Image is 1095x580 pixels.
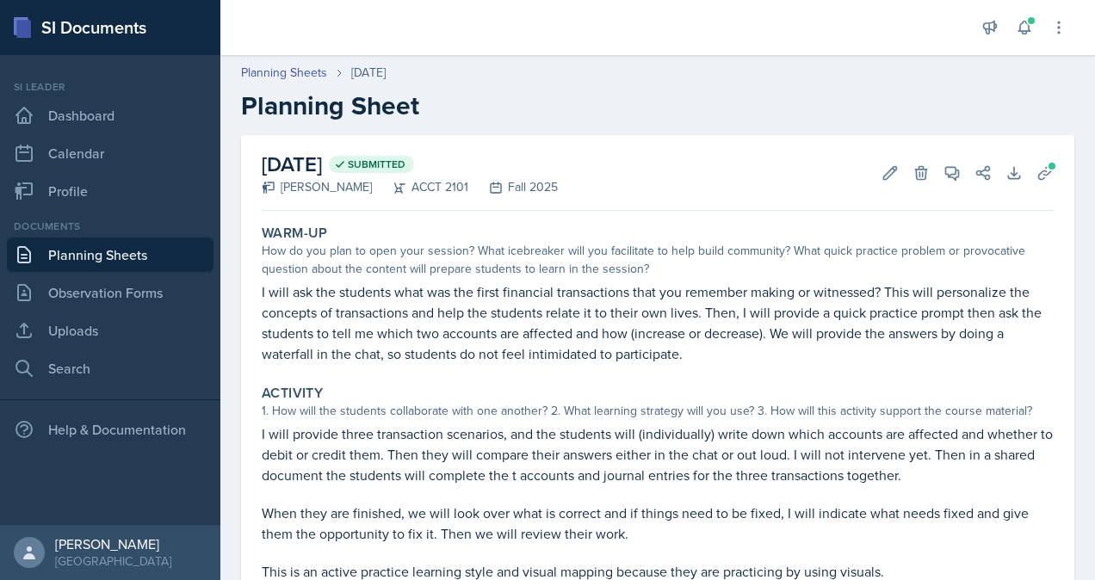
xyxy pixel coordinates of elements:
div: 1. How will the students collaborate with one another? 2. What learning strategy will you use? 3.... [262,402,1054,420]
div: [PERSON_NAME] [262,178,372,196]
div: [DATE] [351,64,386,82]
div: [PERSON_NAME] [55,535,171,552]
div: Si leader [7,79,213,95]
a: Uploads [7,313,213,348]
div: ACCT 2101 [372,178,468,196]
div: Documents [7,219,213,234]
div: How do you plan to open your session? What icebreaker will you facilitate to help build community... [262,242,1054,278]
label: Warm-Up [262,225,328,242]
div: Fall 2025 [468,178,558,196]
a: Dashboard [7,98,213,133]
a: Calendar [7,136,213,170]
a: Profile [7,174,213,208]
a: Planning Sheets [7,238,213,272]
span: Submitted [348,157,405,171]
h2: Planning Sheet [241,90,1074,121]
p: When they are finished, we will look over what is correct and if things need to be fixed, I will ... [262,503,1054,544]
div: [GEOGRAPHIC_DATA] [55,552,171,570]
p: I will provide three transaction scenarios, and the students will (individually) write down which... [262,423,1054,485]
div: Help & Documentation [7,412,213,447]
p: I will ask the students what was the first financial transactions that you remember making or wit... [262,281,1054,364]
a: Observation Forms [7,275,213,310]
a: Planning Sheets [241,64,327,82]
h2: [DATE] [262,149,558,180]
label: Activity [262,385,323,402]
a: Search [7,351,213,386]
